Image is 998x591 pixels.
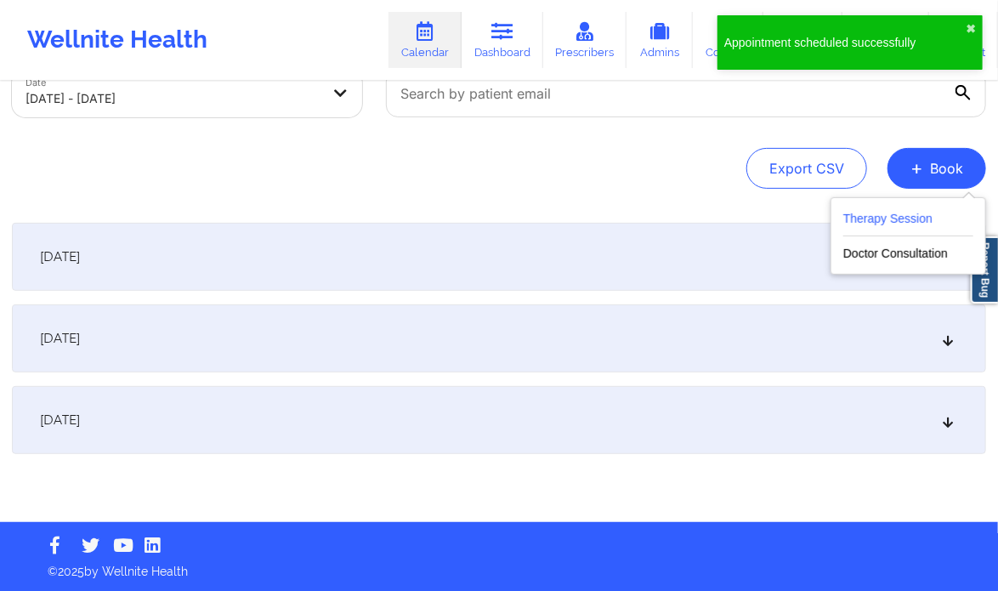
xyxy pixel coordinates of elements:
[887,148,986,189] button: +Book
[746,148,867,189] button: Export CSV
[40,330,80,347] span: [DATE]
[40,248,80,265] span: [DATE]
[388,12,462,68] a: Calendar
[693,12,763,68] a: Coaches
[843,208,973,236] button: Therapy Session
[462,12,543,68] a: Dashboard
[910,163,923,173] span: +
[26,80,320,117] div: [DATE] - [DATE]
[543,12,627,68] a: Prescribers
[966,22,976,36] button: close
[40,412,80,429] span: [DATE]
[724,34,966,51] div: Appointment scheduled successfully
[386,70,986,117] input: Search by patient email
[36,551,962,580] p: © 2025 by Wellnite Health
[627,12,693,68] a: Admins
[843,236,973,264] button: Doctor Consultation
